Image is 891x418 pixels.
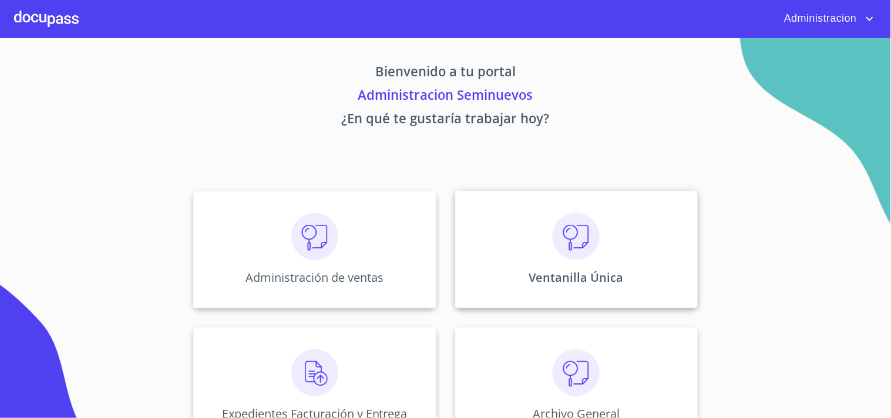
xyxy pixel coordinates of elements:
[291,349,338,396] img: carga.png
[84,109,808,132] p: ¿En qué te gustaría trabajar hoy?
[84,62,808,85] p: Bienvenido a tu portal
[291,213,338,260] img: consulta.png
[246,269,384,285] p: Administración de ventas
[553,213,600,260] img: consulta.png
[553,349,600,396] img: consulta.png
[529,269,624,285] p: Ventanilla Única
[775,9,877,28] button: account of current user
[775,9,863,28] span: Administracion
[84,85,808,109] p: Administracion Seminuevos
